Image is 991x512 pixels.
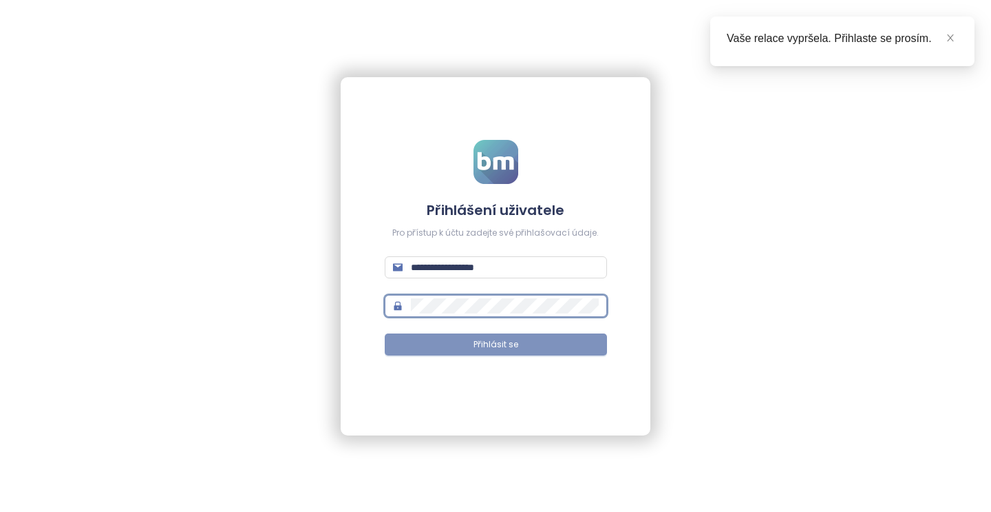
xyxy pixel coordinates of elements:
[385,334,607,356] button: Přihlásit se
[385,201,607,220] h4: Přihlášení uživatele
[473,140,518,184] img: logo
[946,33,955,43] span: close
[385,227,607,240] div: Pro přístup k účtu zadejte své přihlašovací údaje.
[727,30,958,47] div: Vaše relace vypršela. Přihlaste se prosím.
[393,263,403,272] span: mail
[473,338,518,351] span: Přihlásit se
[393,301,403,311] span: lock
